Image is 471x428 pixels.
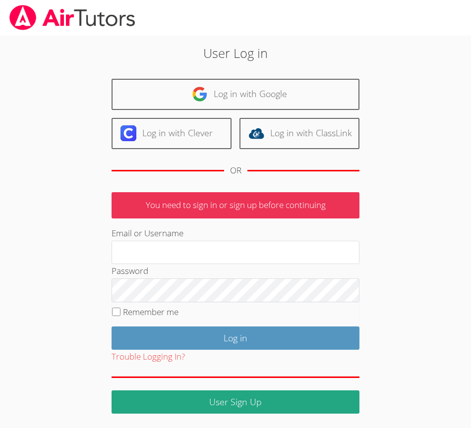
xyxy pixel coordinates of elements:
[123,306,178,318] label: Remember me
[112,350,185,364] button: Trouble Logging In?
[112,265,148,276] label: Password
[120,125,136,141] img: clever-logo-6eab21bc6e7a338710f1a6ff85c0baf02591cd810cc4098c63d3a4b26e2feb20.svg
[112,192,359,218] p: You need to sign in or sign up before continuing
[66,44,405,62] h2: User Log in
[112,118,232,149] a: Log in with Clever
[248,125,264,141] img: classlink-logo-d6bb404cc1216ec64c9a2012d9dc4662098be43eaf13dc465df04b49fa7ab582.svg
[112,326,359,350] input: Log in
[8,5,136,30] img: airtutors_banner-c4298cdbf04f3fff15de1276eac7730deb9818008684d7c2e4769d2f7ddbe033.png
[192,86,208,102] img: google-logo-50288ca7cdecda66e5e0955fdab243c47b7ad437acaf1139b6f446037453330a.svg
[112,227,183,239] label: Email or Username
[230,163,241,178] div: OR
[239,118,359,149] a: Log in with ClassLink
[112,390,359,414] a: User Sign Up
[112,79,359,110] a: Log in with Google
